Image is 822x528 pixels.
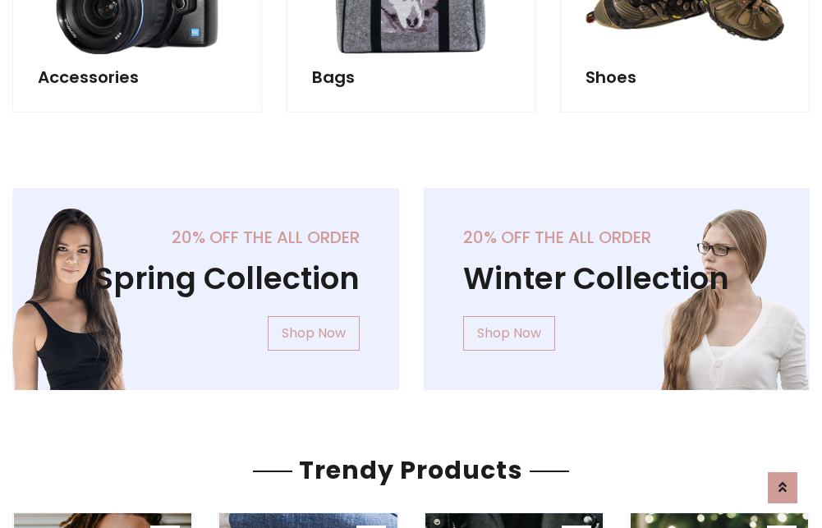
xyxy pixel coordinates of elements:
[463,316,555,351] a: Shop Now
[586,67,784,87] h5: Shoes
[52,227,360,247] h5: 20% off the all order
[463,260,771,296] h1: Winter Collection
[463,227,771,247] h5: 20% off the all order
[52,260,360,296] h1: Spring Collection
[312,67,511,87] h5: Bags
[292,452,530,488] span: Trendy Products
[38,67,236,87] h5: Accessories
[268,316,360,351] a: Shop Now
